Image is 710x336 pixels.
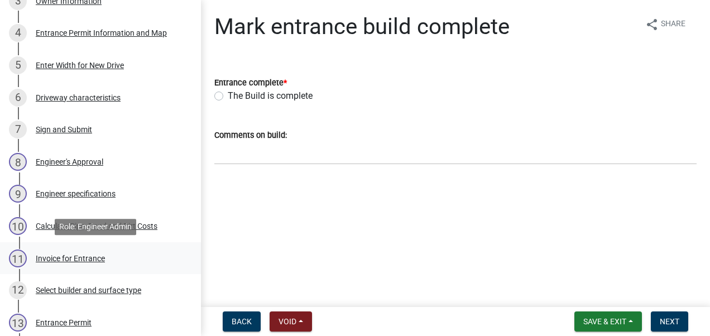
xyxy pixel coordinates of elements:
[214,79,287,87] label: Entrance complete
[36,29,167,37] div: Entrance Permit Information and Map
[36,222,157,230] div: Calculate Pipe, Band and Dirt Costs
[223,311,261,332] button: Back
[583,317,626,326] span: Save & Exit
[55,219,136,235] div: Role: Engineer Admin
[214,132,287,140] label: Comments on build:
[36,94,121,102] div: Driveway characteristics
[228,89,313,103] label: The Build is complete
[232,317,252,326] span: Back
[36,286,141,294] div: Select builder and surface type
[9,217,27,235] div: 10
[36,319,92,327] div: Entrance Permit
[270,311,312,332] button: Void
[574,311,642,332] button: Save & Exit
[36,255,105,262] div: Invoice for Entrance
[9,249,27,267] div: 11
[660,317,679,326] span: Next
[9,89,27,107] div: 6
[9,314,27,332] div: 13
[36,190,116,198] div: Engineer specifications
[9,24,27,42] div: 4
[9,153,27,171] div: 8
[9,185,27,203] div: 9
[36,126,92,133] div: Sign and Submit
[636,13,694,35] button: shareShare
[9,121,27,138] div: 7
[645,18,659,31] i: share
[36,158,103,166] div: Engineer's Approval
[9,56,27,74] div: 5
[279,317,296,326] span: Void
[651,311,688,332] button: Next
[36,61,124,69] div: Enter Width for New Drive
[661,18,685,31] span: Share
[9,281,27,299] div: 12
[214,13,510,40] h1: Mark entrance build complete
